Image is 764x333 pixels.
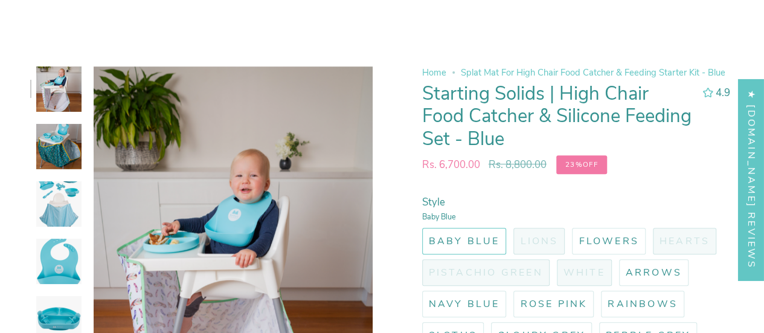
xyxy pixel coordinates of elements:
[702,88,713,98] div: 4.92 out of 5.0 stars
[608,297,678,311] span: Rainbows
[429,234,500,248] span: Baby Blue
[461,66,725,79] span: Splat Mat For High Chair Food Catcher & Feeding Starter Kit - Blue
[489,158,547,172] s: Rs. 8,800.00
[422,66,446,79] a: Home
[422,195,445,209] span: Style
[520,234,558,248] span: Lions
[696,85,734,101] button: 4.92 out of 5.0 stars
[429,297,500,311] span: Navy Blue
[626,266,682,279] span: Arrows
[520,297,587,311] span: Rose Pink
[556,155,607,174] span: off
[660,234,710,248] span: Hearts
[422,209,734,222] small: Baby Blue
[563,266,605,279] span: White
[429,266,543,279] span: Pistachio Green
[716,86,730,100] span: 4.9
[739,79,764,280] div: Click to open Judge.me floating reviews tab
[579,234,638,248] span: Flowers
[422,158,480,172] span: Rs. 6,700.00
[565,160,583,169] span: 23%
[422,83,692,150] h1: Starting Solids | High Chair Food Catcher & Silicone Feeding Set - Blue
